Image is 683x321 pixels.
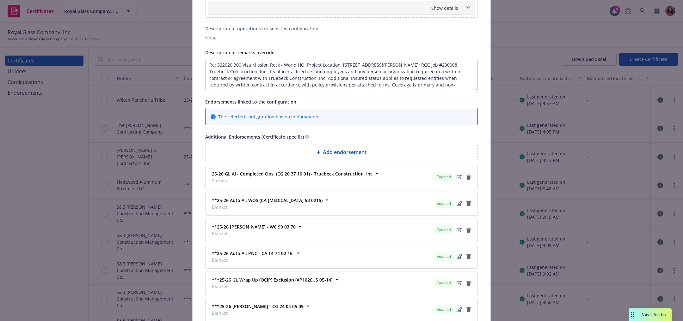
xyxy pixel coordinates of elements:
a: remove [465,173,472,181]
a: edit [455,279,463,287]
span: Enabled [437,174,451,180]
span: Enabled [437,307,451,312]
span: Enabled [437,201,451,206]
a: remove [465,226,472,234]
strong: ***25-26 GL Wrap Up (OCIP) Exclusion (AP1026US 05-14) [212,277,332,283]
textarea: Input description [205,59,478,90]
span: Enabled [437,254,451,259]
span: Specific [212,177,372,184]
span: Blanket [212,230,296,237]
div: Drag to move [629,308,637,321]
span: The selected configuration has no endorsments [218,113,319,120]
strong: 25-26 GL AI - Completed Ops. (CG 20 37 10 01) - Truebeck Construction, Inc [212,171,372,177]
span: Nova Assist [642,312,667,317]
span: Enabled [437,280,451,286]
strong: ***25-26 [PERSON_NAME] - CG 24 04 05 09 [212,303,304,309]
span: Description or remarks override [205,50,274,56]
a: edit [455,226,463,234]
span: Additional Endorsements (Certificate specific) [205,134,304,140]
span: Enabled [437,227,451,233]
a: edit [455,253,463,260]
div: Show details [210,5,458,11]
strong: **25-26 [PERSON_NAME] - WC 99 03 76 [212,224,296,230]
span: Blanket [212,310,304,316]
div: Add endorsement [205,143,478,161]
strong: **25-26 Auto AI, PNC - CA T4 74 02 16. [212,250,294,256]
span: Blanket [212,257,294,263]
button: Nova Assist [629,308,672,321]
div: None [205,34,478,41]
div: Show details [208,1,475,15]
a: remove [465,200,472,207]
a: edit [455,200,463,207]
span: Blanket [212,204,323,210]
a: edit [455,173,463,181]
a: remove [465,253,472,260]
span: Blanket [212,283,332,290]
div: Description of operations for selected configuration [205,25,478,32]
a: remove [465,306,472,313]
strong: **25-26 Auto AI, WOS (CA [MEDICAL_DATA] 53 0215) [212,197,323,203]
a: remove [465,279,472,287]
span: Endorsements linked to the configuration [205,99,296,105]
a: edit [455,306,463,313]
span: Add endorsement [323,148,366,156]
